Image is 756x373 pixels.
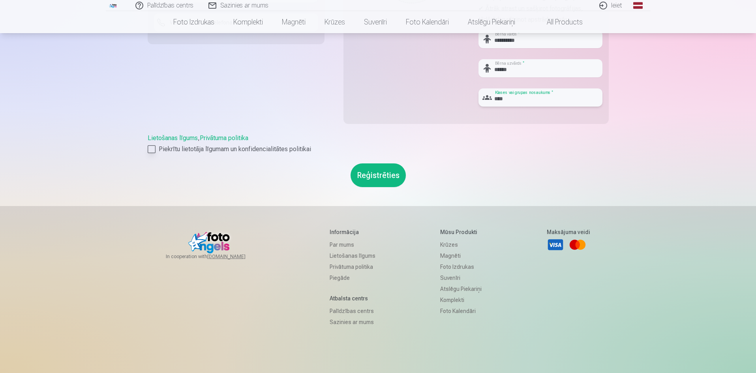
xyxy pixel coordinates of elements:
a: [DOMAIN_NAME] [207,253,265,260]
a: Foto izdrukas [440,261,482,272]
h5: Informācija [330,228,375,236]
a: All products [525,11,592,33]
a: Atslēgu piekariņi [440,283,482,294]
a: Lietošanas līgums [330,250,375,261]
img: /fa1 [109,3,118,8]
a: Atslēgu piekariņi [458,11,525,33]
a: Foto kalendāri [396,11,458,33]
a: Lietošanas līgums [148,134,198,142]
a: Komplekti [224,11,272,33]
a: Suvenīri [440,272,482,283]
a: Privātuma politika [330,261,375,272]
a: Krūzes [440,239,482,250]
h5: Atbalsta centrs [330,294,375,302]
label: Piekrītu lietotāja līgumam un konfidencialitātes politikai [148,144,609,154]
a: Magnēti [440,250,482,261]
a: Foto kalendāri [440,306,482,317]
h5: Mūsu produkti [440,228,482,236]
a: Piegāde [330,272,375,283]
a: Palīdzības centrs [330,306,375,317]
a: Visa [547,236,564,253]
a: Krūzes [315,11,355,33]
a: Privātuma politika [200,134,248,142]
a: Suvenīri [355,11,396,33]
a: Magnēti [272,11,315,33]
span: In cooperation with [166,253,265,260]
a: Mastercard [569,236,586,253]
h5: Maksājuma veidi [547,228,590,236]
a: Foto izdrukas [164,11,224,33]
a: Par mums [330,239,375,250]
a: Komplekti [440,294,482,306]
button: Reģistrēties [351,163,406,187]
a: Sazinies ar mums [330,317,375,328]
div: , [148,133,609,154]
